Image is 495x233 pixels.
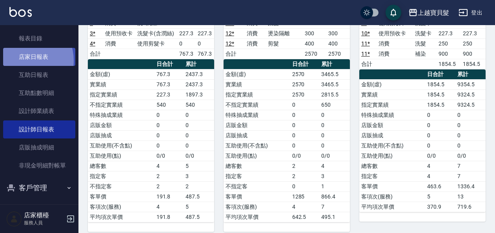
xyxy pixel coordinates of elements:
[224,140,290,151] td: 互助使用(不含點)
[266,38,303,49] td: 剪髮
[437,28,461,38] td: 227.3
[319,110,350,120] td: 0
[224,191,290,202] td: 客單價
[290,151,320,161] td: 0/0
[155,79,184,89] td: 767.3
[184,202,214,212] td: 5
[425,151,455,161] td: 0/0
[425,171,455,181] td: 4
[245,28,266,38] td: 消費
[290,212,320,222] td: 642.5
[425,89,455,100] td: 1854.5
[290,59,320,69] th: 日合計
[455,100,486,110] td: 9324.5
[290,202,320,212] td: 4
[155,212,184,222] td: 191.8
[88,181,155,191] td: 不指定客
[319,181,350,191] td: 1
[196,28,214,38] td: 227.3
[359,100,425,110] td: 指定實業績
[88,191,155,202] td: 客單價
[88,171,155,181] td: 指定客
[455,171,486,181] td: 7
[224,59,350,222] table: a dense table
[3,48,75,66] a: 店家日報表
[224,89,290,100] td: 指定實業績
[88,140,155,151] td: 互助使用(不含點)
[437,38,461,49] td: 250
[3,120,75,138] a: 設計師日報表
[184,212,214,222] td: 487.5
[319,171,350,181] td: 3
[290,120,320,130] td: 0
[359,202,425,212] td: 平均項次單價
[24,211,64,219] h5: 店家櫃檯
[461,49,485,59] td: 900
[135,38,177,49] td: 使用剪髮卡
[224,49,245,59] td: 合計
[155,59,184,69] th: 日合計
[405,5,452,21] button: 上越寶貝髮
[155,161,184,171] td: 4
[425,202,455,212] td: 370.9
[425,130,455,140] td: 0
[455,89,486,100] td: 9324.5
[455,79,486,89] td: 9354.5
[135,28,177,38] td: 洗髮卡(含潤絲)
[359,69,486,212] table: a dense table
[3,29,75,47] a: 報表目錄
[425,100,455,110] td: 1854.5
[3,178,75,198] button: 客戶管理
[455,151,486,161] td: 0/0
[461,28,485,38] td: 227.3
[224,181,290,191] td: 不指定客
[184,120,214,130] td: 0
[461,38,485,49] td: 250
[303,49,326,59] td: 2570
[224,110,290,120] td: 特殊抽成業績
[155,130,184,140] td: 0
[184,140,214,151] td: 0
[184,181,214,191] td: 2
[326,28,350,38] td: 300
[184,130,214,140] td: 0
[177,38,196,49] td: 0
[319,191,350,202] td: 866.4
[425,120,455,130] td: 0
[437,49,461,59] td: 900
[3,138,75,157] a: 店販抽成明細
[290,89,320,100] td: 2570
[155,171,184,181] td: 2
[425,181,455,191] td: 463.6
[88,100,155,110] td: 不指定實業績
[155,191,184,202] td: 191.8
[359,59,377,69] td: 合計
[319,89,350,100] td: 2815.5
[224,69,290,79] td: 金額(虛)
[88,59,214,222] table: a dense table
[413,38,437,49] td: 洗髮
[319,59,350,69] th: 累計
[461,59,485,69] td: 1854.5
[184,151,214,161] td: 0/0
[290,130,320,140] td: 0
[290,171,320,181] td: 2
[319,212,350,222] td: 495.1
[290,69,320,79] td: 2570
[455,120,486,130] td: 0
[155,89,184,100] td: 227.3
[224,171,290,181] td: 指定客
[3,66,75,84] a: 互助日報表
[425,69,455,80] th: 日合計
[177,49,196,59] td: 767.3
[224,202,290,212] td: 客項次(服務)
[455,191,486,202] td: 13
[103,38,135,49] td: 消費
[177,28,196,38] td: 227.3
[88,89,155,100] td: 指定實業績
[455,140,486,151] td: 0
[3,102,75,120] a: 設計師業績表
[6,211,22,227] img: Person
[359,110,425,120] td: 特殊抽成業績
[224,151,290,161] td: 互助使用(點)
